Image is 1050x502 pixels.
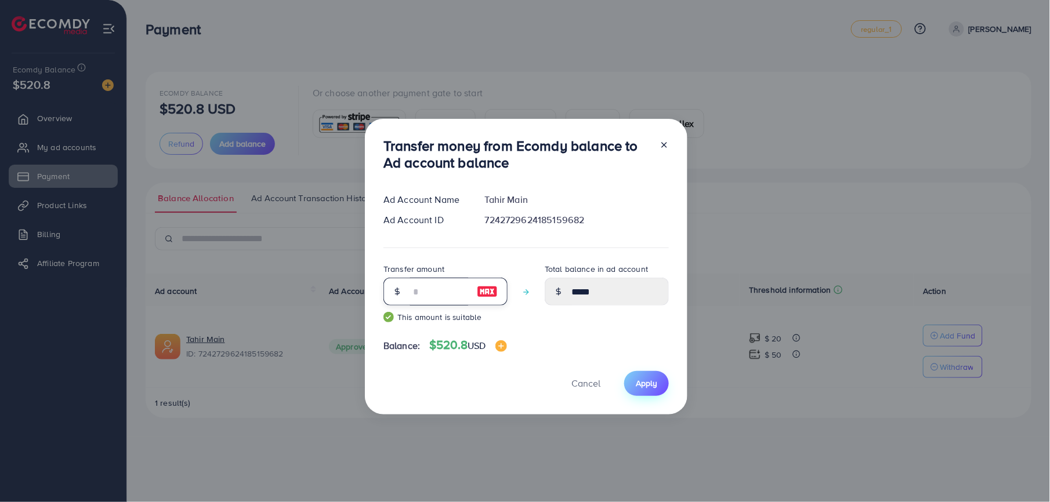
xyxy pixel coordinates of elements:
button: Apply [624,371,669,396]
div: 7242729624185159682 [476,213,678,227]
img: image [495,340,507,352]
iframe: Chat [1001,450,1041,493]
label: Total balance in ad account [545,263,648,275]
span: Balance: [383,339,420,352]
div: Ad Account Name [374,193,476,206]
label: Transfer amount [383,263,444,275]
div: Tahir Main [476,193,678,206]
h3: Transfer money from Ecomdy balance to Ad account balance [383,137,650,171]
button: Cancel [557,371,615,396]
span: Apply [636,377,657,389]
span: USD [468,339,486,352]
span: Cancel [571,377,600,390]
img: guide [383,312,394,322]
div: Ad Account ID [374,213,476,227]
h4: $520.8 [429,338,506,352]
small: This amount is suitable [383,311,508,323]
img: image [477,285,498,299]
